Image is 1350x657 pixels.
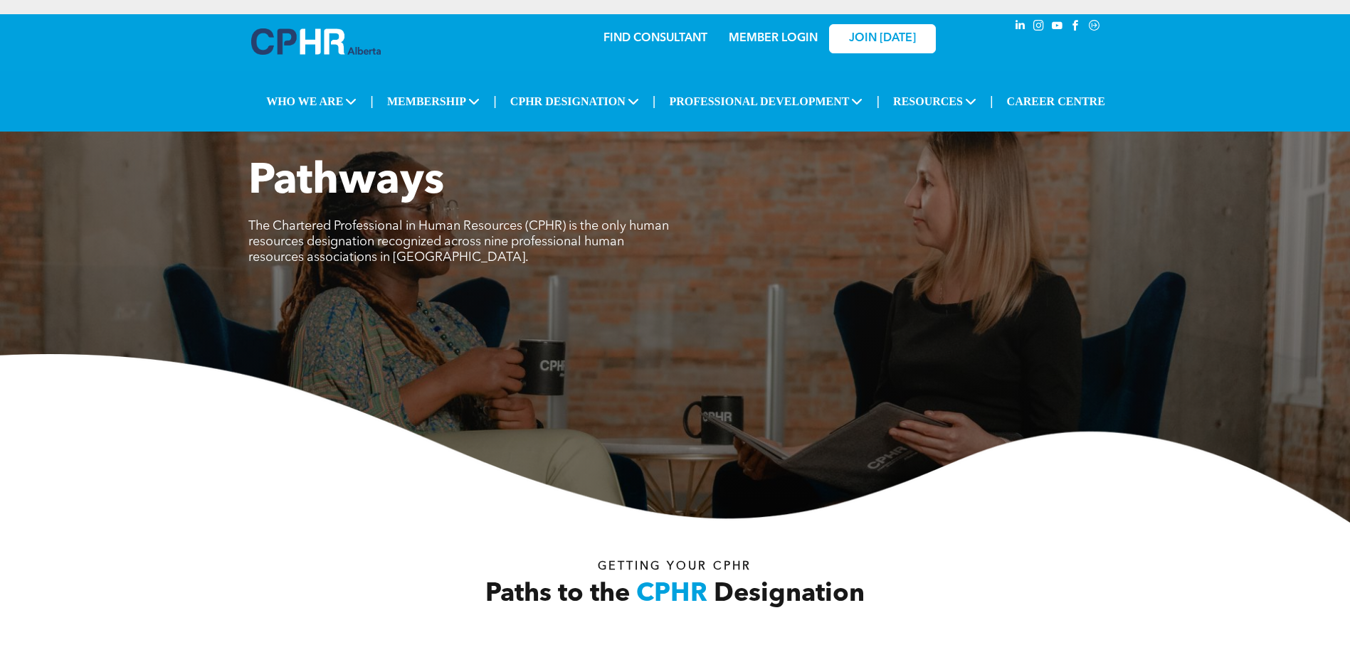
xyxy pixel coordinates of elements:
img: A blue and white logo for cp alberta [251,28,381,55]
a: facebook [1068,18,1084,37]
span: MEMBERSHIP [388,90,486,117]
span: The Chartered Professional in Human Resources (CPHR) is the only human resources designation reco... [248,220,669,264]
li: | [375,89,379,118]
li: | [987,89,991,118]
li: | [873,89,877,118]
li: | [495,89,499,118]
span: PROFESSIONAL DEVELOPMENT [668,90,864,117]
a: linkedin [1013,18,1028,37]
span: Pathways [248,161,444,203]
span: WHO WE ARE [268,90,366,117]
span: Getting your Cphr [598,561,752,572]
a: Social network [1087,18,1102,37]
a: CAREER CENTRE [1000,90,1103,117]
a: instagram [1031,18,1047,37]
a: JOIN [DATE] [829,24,936,53]
span: CPHR [636,582,707,607]
a: youtube [1050,18,1065,37]
li: | [655,89,659,118]
span: Paths to the [485,582,630,607]
span: CPHR DESIGNATION [508,90,646,117]
a: FIND CONSULTANT [603,33,707,44]
span: JOIN [DATE] [849,32,916,46]
span: Designation [714,582,865,607]
a: MEMBER LOGIN [729,33,818,44]
span: RESOURCES [886,90,978,117]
